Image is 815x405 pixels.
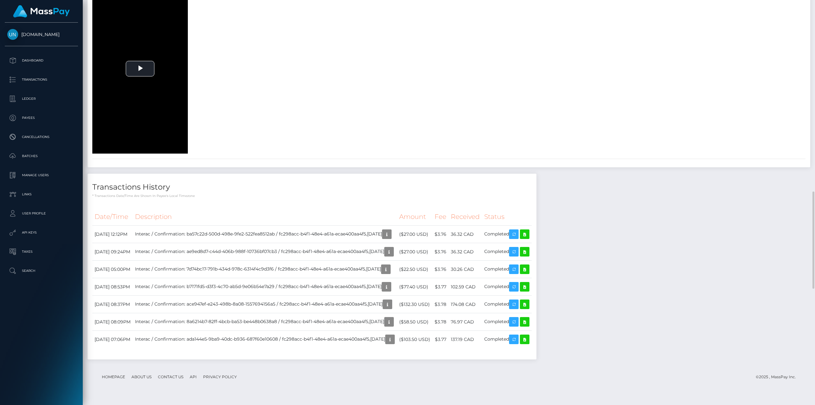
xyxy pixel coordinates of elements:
td: Completed [482,313,532,331]
td: Interac / Confirmation: ace947ef-e243-498b-8a08-1557694156a5 / fc298acc-b4f1-48e4-a61a-ecae400aa4... [133,296,397,313]
td: $3.76 [432,261,449,278]
a: Dashboard [5,53,78,69]
td: Completed [482,243,532,261]
p: Dashboard [7,56,75,65]
td: ($27.00 USD) [397,243,432,261]
td: 36.32 CAD [449,243,482,261]
td: $3.76 [432,226,449,243]
p: API Keys [7,228,75,237]
p: * Transactions date/time are shown in payee's local timezone [92,193,532,198]
p: Links [7,190,75,199]
td: Completed [482,226,532,243]
a: About Us [129,372,154,382]
h4: Transactions History [92,182,532,193]
th: Description [133,208,397,226]
a: Cancellations [5,129,78,145]
th: Status [482,208,532,226]
p: Batches [7,151,75,161]
td: $3.77 [432,331,449,348]
td: 30.26 CAD [449,261,482,278]
a: Transactions [5,72,78,88]
p: User Profile [7,209,75,218]
p: Manage Users [7,170,75,180]
span: [DOMAIN_NAME] [5,32,78,37]
td: Completed [482,261,532,278]
a: Links [5,186,78,202]
a: Batches [5,148,78,164]
a: Privacy Policy [201,372,239,382]
td: ($103.50 USD) [397,331,432,348]
td: ($132.30 USD) [397,296,432,313]
p: Search [7,266,75,276]
td: [DATE] 08:09PM [92,313,133,331]
th: Received [449,208,482,226]
p: Ledger [7,94,75,104]
a: Search [5,263,78,279]
td: Interac / Confirmation: b7171fd5-d3f3-4c70-ab5d-9e06b54e7a29 / fc298acc-b4f1-48e4-a61a-ecae400aa4... [133,278,397,296]
p: Transactions [7,75,75,84]
td: [DATE] 08:53PM [92,278,133,296]
td: Interac / Confirmation: ba57c22d-500d-498e-9fe2-522fea8512ab / fc298acc-b4f1-48e4-a61a-ecae400aa4... [133,226,397,243]
td: $3.78 [432,296,449,313]
button: Play Video [126,61,154,76]
p: Taxes [7,247,75,257]
td: Interac / Confirmation: 7d74bc17-791b-434d-978c-6314f4c9d3f6 / fc298acc-b4f1-48e4-a61a-ecae400aa4... [133,261,397,278]
a: Homepage [99,372,128,382]
p: Cancellations [7,132,75,142]
td: $3.78 [432,313,449,331]
td: Completed [482,278,532,296]
div: © 2025 , MassPay Inc. [756,373,801,380]
td: 76.97 CAD [449,313,482,331]
td: ($27.00 USD) [397,226,432,243]
th: Date/Time [92,208,133,226]
a: Manage Users [5,167,78,183]
a: Ledger [5,91,78,107]
img: MassPay Logo [13,5,70,18]
td: Interac / Confirmation: 8a6214b7-82ff-4bcb-ba53-be448b0638a8 / fc298acc-b4f1-48e4-a61a-ecae400aa4... [133,313,397,331]
img: Unlockt.me [7,29,18,40]
a: User Profile [5,206,78,221]
td: Interac / Confirmation: ada144e5-9ba9-40dc-b936-687f60e10608 / fc298acc-b4f1-48e4-a61a-ecae400aa4... [133,331,397,348]
td: [DATE] 08:37PM [92,296,133,313]
td: Completed [482,296,532,313]
td: ($77.40 USD) [397,278,432,296]
td: [DATE] 12:12PM [92,226,133,243]
td: 137.19 CAD [449,331,482,348]
td: $3.77 [432,278,449,296]
td: [DATE] 09:24PM [92,243,133,261]
p: Payees [7,113,75,123]
td: Interac / Confirmation: ae9ed8d7-c44d-406b-988f-10736bf07cb3 / fc298acc-b4f1-48e4-a61a-ecae400aa4... [133,243,397,261]
td: [DATE] 05:00PM [92,261,133,278]
td: ($22.50 USD) [397,261,432,278]
a: API Keys [5,225,78,241]
td: ($58.50 USD) [397,313,432,331]
th: Amount [397,208,432,226]
td: 36.32 CAD [449,226,482,243]
td: 102.59 CAD [449,278,482,296]
a: Payees [5,110,78,126]
a: Taxes [5,244,78,260]
a: Contact Us [155,372,186,382]
a: API [187,372,199,382]
td: Completed [482,331,532,348]
td: [DATE] 07:06PM [92,331,133,348]
td: $3.76 [432,243,449,261]
th: Fee [432,208,449,226]
td: 174.08 CAD [449,296,482,313]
